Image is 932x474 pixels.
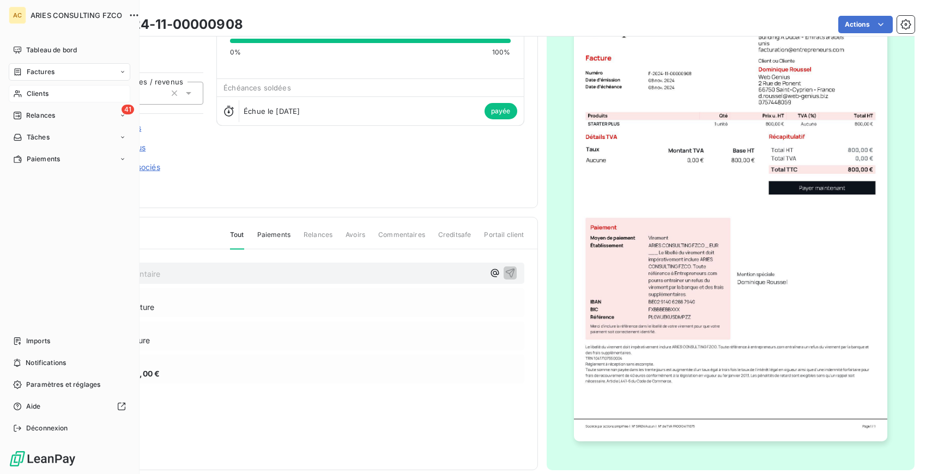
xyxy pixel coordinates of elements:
[9,41,130,59] a: Tableau de bord
[9,7,26,24] div: AC
[31,11,122,20] span: ARIES CONSULTING FZCO
[438,230,471,248] span: Creditsafe
[27,154,60,164] span: Paiements
[485,103,517,119] span: payée
[230,47,241,57] span: 0%
[230,230,244,250] span: Tout
[9,398,130,415] a: Aide
[27,67,55,77] span: Factures
[27,132,50,142] span: Tâches
[27,89,49,99] span: Clients
[9,150,130,168] a: Paiements
[26,402,41,411] span: Aide
[102,15,243,34] h3: F-2024-11-00000908
[9,129,130,146] a: Tâches
[484,230,524,248] span: Portail client
[122,105,134,114] span: 41
[838,16,893,33] button: Actions
[223,83,291,92] span: Échéances soldées
[125,368,160,379] span: 800,00 €
[9,63,130,81] a: Factures
[244,107,300,116] span: Échue le [DATE]
[26,380,100,390] span: Paramètres et réglages
[9,376,130,393] a: Paramètres et réglages
[9,107,130,124] a: 41Relances
[26,111,55,120] span: Relances
[895,437,921,463] iframe: Intercom live chat
[346,230,365,248] span: Avoirs
[9,450,76,467] img: Logo LeanPay
[378,230,425,248] span: Commentaires
[9,332,130,350] a: Imports
[26,358,66,368] span: Notifications
[26,336,50,346] span: Imports
[26,45,77,55] span: Tableau de bord
[257,230,291,248] span: Paiements
[9,85,130,102] a: Clients
[26,423,68,433] span: Déconnexion
[492,47,511,57] span: 100%
[304,230,332,248] span: Relances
